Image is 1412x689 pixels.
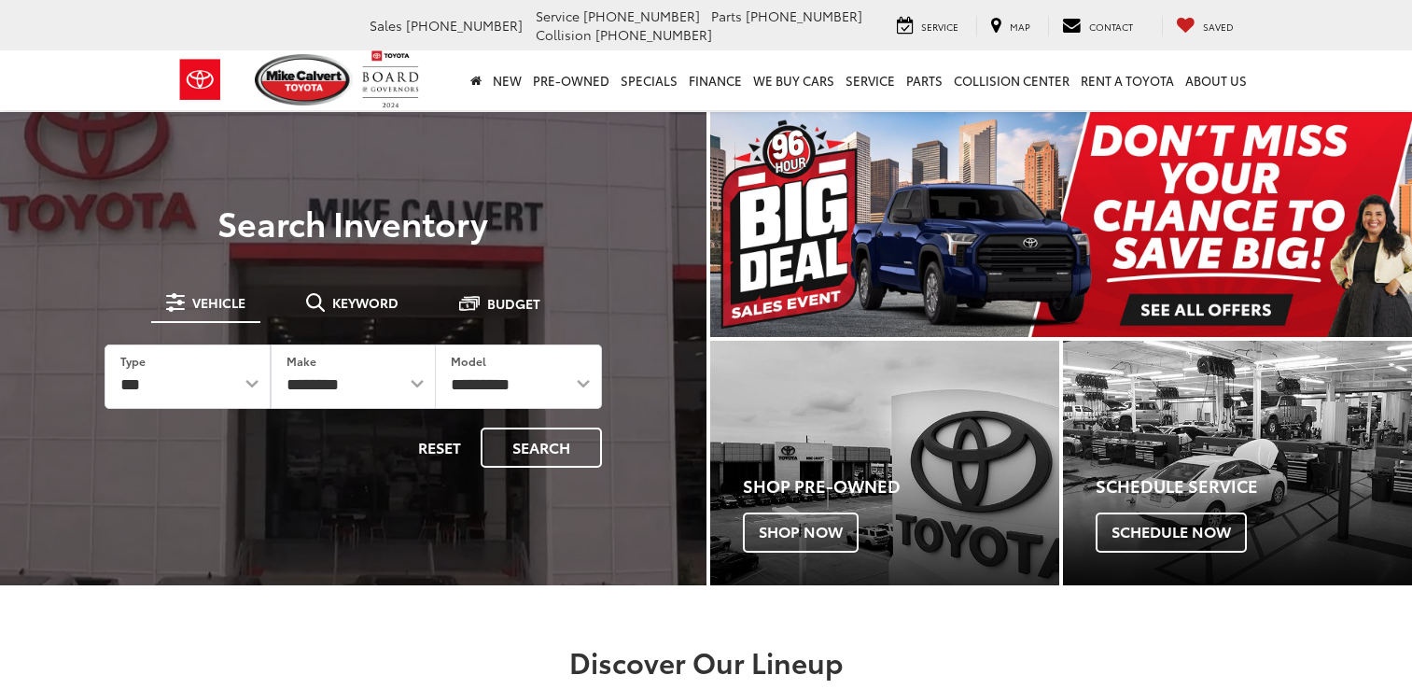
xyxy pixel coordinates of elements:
[1063,341,1412,585] div: Toyota
[192,296,245,309] span: Vehicle
[1075,50,1180,110] a: Rent a Toyota
[527,50,615,110] a: Pre-Owned
[255,54,354,105] img: Mike Calvert Toyota
[451,353,486,369] label: Model
[583,7,700,25] span: [PHONE_NUMBER]
[711,7,742,25] span: Parts
[287,353,316,369] label: Make
[976,16,1044,36] a: Map
[743,513,859,552] span: Shop Now
[406,16,523,35] span: [PHONE_NUMBER]
[120,353,146,369] label: Type
[536,25,592,44] span: Collision
[710,341,1059,585] a: Shop Pre-Owned Shop Now
[948,50,1075,110] a: Collision Center
[1180,50,1252,110] a: About Us
[883,16,972,36] a: Service
[1162,16,1248,36] a: My Saved Vehicles
[901,50,948,110] a: Parts
[1063,341,1412,585] a: Schedule Service Schedule Now
[78,204,628,241] h3: Search Inventory
[1089,20,1133,34] span: Contact
[710,341,1059,585] div: Toyota
[165,49,235,110] img: Toyota
[487,297,540,310] span: Budget
[1010,20,1030,34] span: Map
[536,7,580,25] span: Service
[1096,513,1247,552] span: Schedule Now
[370,16,402,35] span: Sales
[615,50,683,110] a: Specials
[595,25,712,44] span: [PHONE_NUMBER]
[481,428,602,468] button: Search
[1048,16,1147,36] a: Contact
[1096,477,1412,496] h4: Schedule Service
[746,7,862,25] span: [PHONE_NUMBER]
[332,296,398,309] span: Keyword
[487,50,527,110] a: New
[748,50,840,110] a: WE BUY CARS
[49,646,1364,677] h2: Discover Our Lineup
[1203,20,1234,34] span: Saved
[921,20,958,34] span: Service
[743,477,1059,496] h4: Shop Pre-Owned
[683,50,748,110] a: Finance
[840,50,901,110] a: Service
[465,50,487,110] a: Home
[402,428,477,468] button: Reset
